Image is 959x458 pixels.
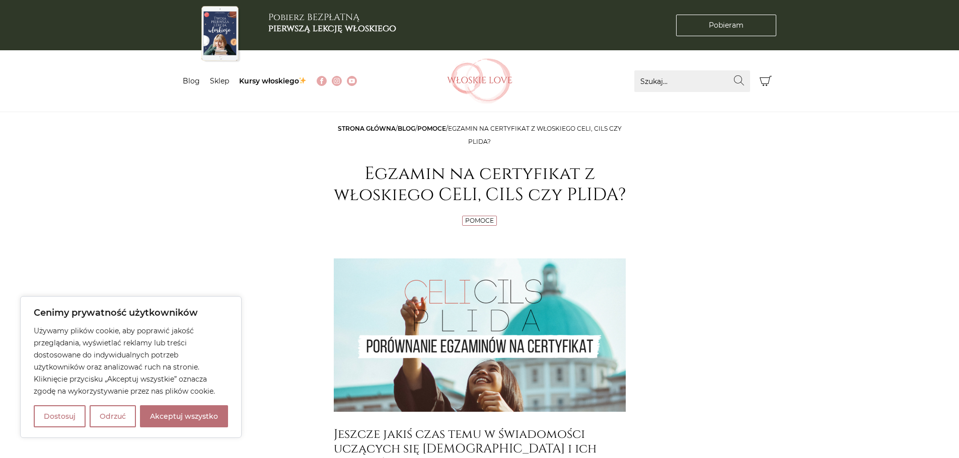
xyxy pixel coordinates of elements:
[676,15,776,36] a: Pobieram
[634,70,750,92] input: Szukaj...
[34,325,228,397] p: Używamy plików cookie, aby poprawić jakość przeglądania, wyświetlać reklamy lub treści dostosowan...
[465,217,494,224] a: Pomoce
[90,405,136,427] button: Odrzuć
[338,125,622,145] span: / / /
[268,22,396,35] b: pierwszą lekcję włoskiego
[183,76,200,85] a: Blog
[140,405,228,427] button: Akceptuj wszystko
[210,76,229,85] a: Sklep
[239,76,307,85] a: Kursy włoskiego
[755,70,777,92] button: Koszyk
[268,12,396,34] h3: Pobierz BEZPŁATNĄ
[34,307,228,319] p: Cenimy prywatność użytkowników
[709,20,744,31] span: Pobieram
[299,77,306,84] img: ✨
[417,125,446,132] a: Pomoce
[447,58,512,104] img: Włoskielove
[398,125,415,132] a: Blog
[334,163,626,206] h1: Egzamin na certyfikat z włoskiego CELI, CILS czy PLIDA?
[338,125,396,132] a: Strona główna
[34,405,86,427] button: Dostosuj
[448,125,622,145] span: Egzamin na certyfikat z włoskiego CELI, CILS czy PLIDA?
